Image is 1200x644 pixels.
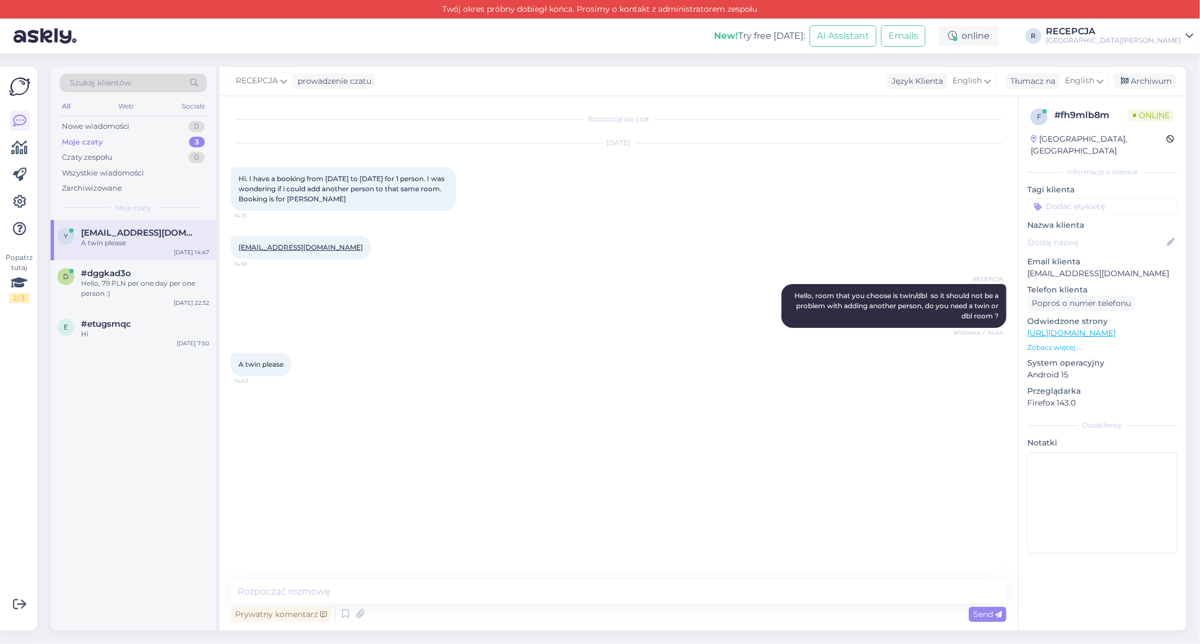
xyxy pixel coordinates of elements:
[1027,420,1177,430] div: Dodatkowy
[1006,75,1055,87] div: Tłumacz na
[1046,27,1181,36] div: RECEPCJA
[953,328,1003,337] span: Widziane ✓ 14:44
[62,152,113,163] div: Czaty zespołu
[231,114,1006,124] div: Rozpoczął się czat
[1046,36,1181,45] div: [GEOGRAPHIC_DATA][PERSON_NAME]
[939,26,999,46] div: online
[1026,28,1041,44] div: R
[234,377,276,385] span: 14:47
[887,75,943,87] div: Język Klienta
[174,248,209,256] div: [DATE] 14:47
[115,203,151,213] span: Moje czaty
[9,253,29,303] div: Popatrz tutaj
[1027,184,1177,196] p: Tagi klienta
[810,25,877,47] button: AI Assistant
[881,25,925,47] button: Emails
[81,228,198,238] span: yinco111@gmail.com
[81,238,209,248] div: A twin please
[189,137,205,148] div: 3
[239,174,446,203] span: Hi. I have a booking from [DATE] to [DATE] for 1 person. I was wondering if i could add another p...
[1027,296,1135,311] div: Poproś o numer telefonu
[60,99,73,114] div: All
[188,152,205,163] div: 0
[62,137,103,148] div: Moje czaty
[1129,109,1174,121] span: Online
[70,77,131,89] span: Szukaj klientów
[81,329,209,339] div: Hi
[1027,219,1177,231] p: Nazwa klienta
[9,76,30,97] img: Askly Logo
[231,607,331,622] div: Prywatny komentarz
[234,260,276,268] span: 14:18
[1037,112,1041,121] span: f
[961,275,1003,283] span: RECEPCJA
[714,29,805,43] div: Try free [DATE]:
[81,278,209,299] div: Hello, 79 PLN per one day per one person :)
[1027,343,1177,353] p: Zobacz więcej ...
[116,99,136,114] div: Web
[714,30,738,41] b: New!
[1027,437,1177,449] p: Notatki
[1027,357,1177,369] p: System operacyjny
[1065,75,1094,87] span: English
[234,211,276,220] span: 14:15
[1027,198,1177,215] input: Dodać etykietę
[1027,167,1177,177] div: Informacje o kliencie
[9,293,29,303] div: 2 / 3
[1046,27,1193,45] a: RECEPCJA[GEOGRAPHIC_DATA][PERSON_NAME]
[1114,74,1176,89] div: Archiwum
[794,291,1000,320] span: Hello, room that you choose is twin/dbl so it should not be a problem with adding another person,...
[1027,268,1177,280] p: [EMAIL_ADDRESS][DOMAIN_NAME]
[1028,236,1165,249] input: Dodaj nazwę
[64,323,68,331] span: e
[1054,109,1129,122] div: # fh9mlb8m
[1027,397,1177,409] p: Firefox 143.0
[62,183,122,194] div: Zarchiwizowane
[81,319,131,329] span: #etugsmqc
[63,272,69,281] span: d
[64,232,68,240] span: y
[1027,369,1177,381] p: Android 15
[239,243,363,251] a: [EMAIL_ADDRESS][DOMAIN_NAME]
[1027,385,1177,397] p: Przeglądarka
[1031,133,1166,157] div: [GEOGRAPHIC_DATA], [GEOGRAPHIC_DATA]
[62,168,144,179] div: Wszystkie wiadomości
[1027,316,1177,327] p: Odwiedzone strony
[1027,256,1177,268] p: Email klienta
[174,299,209,307] div: [DATE] 22:32
[62,121,129,132] div: Nowe wiadomości
[177,339,209,348] div: [DATE] 7:50
[239,360,284,368] span: A twin please
[188,121,205,132] div: 0
[1027,284,1177,296] p: Telefon klienta
[1027,328,1116,338] a: [URL][DOMAIN_NAME]
[179,99,207,114] div: Socials
[231,138,1006,148] div: [DATE]
[236,75,278,87] span: RECEPCJA
[952,75,982,87] span: English
[293,75,371,87] div: prowadzenie czatu
[81,268,131,278] span: #dggkad3o
[973,609,1002,619] span: Send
